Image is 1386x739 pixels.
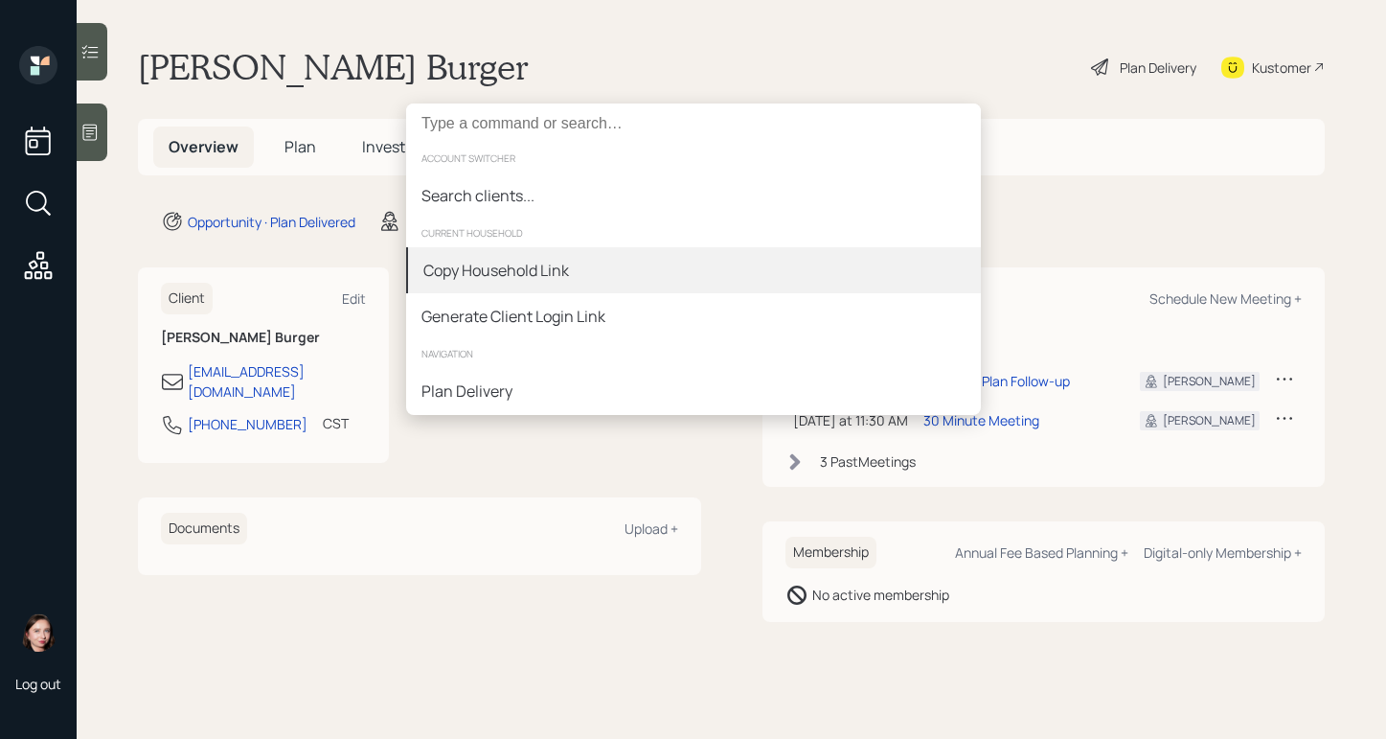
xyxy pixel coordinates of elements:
[406,339,981,368] div: navigation
[423,259,569,282] div: Copy Household Link
[406,219,981,247] div: current household
[421,380,512,403] div: Plan Delivery
[421,305,605,328] div: Generate Client Login Link
[406,144,981,173] div: account switcher
[421,184,534,207] div: Search clients...
[406,104,981,144] input: Type a command or search…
